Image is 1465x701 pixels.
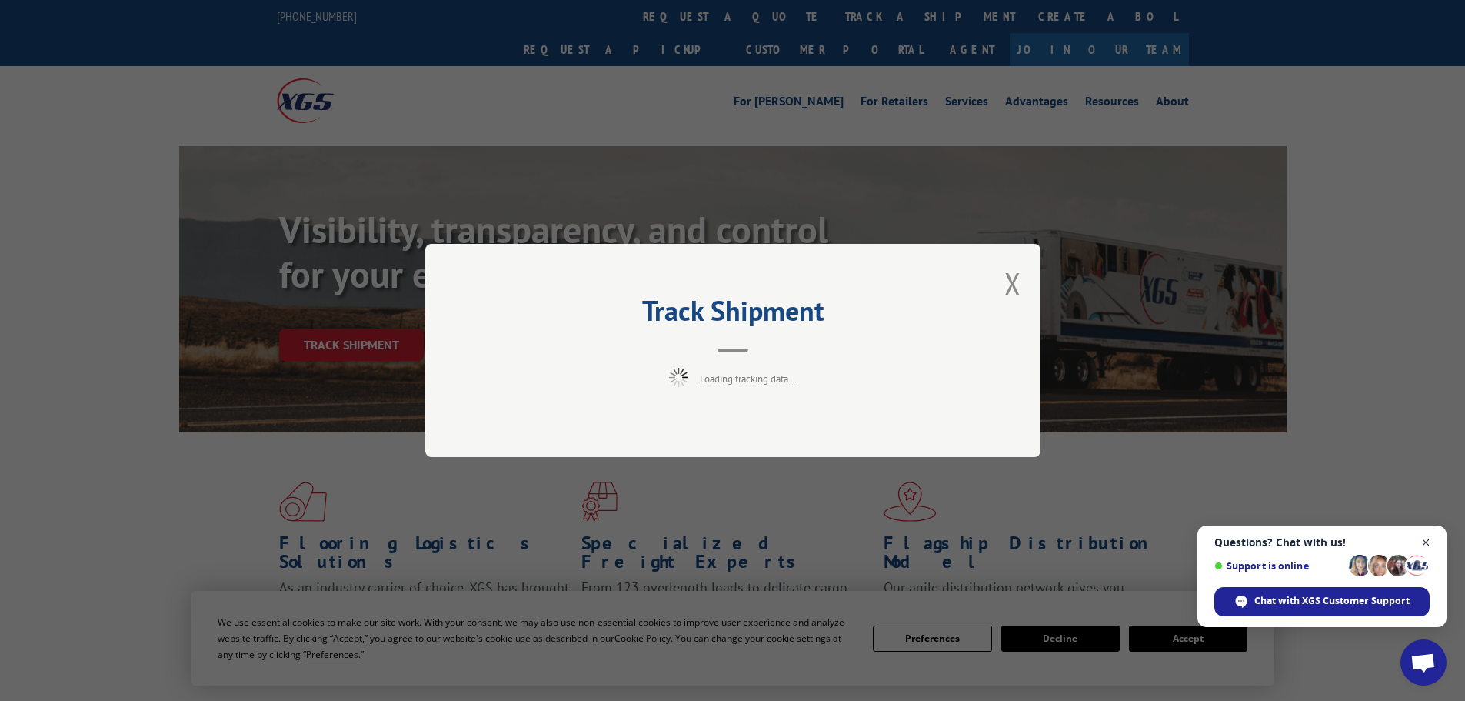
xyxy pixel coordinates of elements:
span: Close chat [1417,533,1436,552]
span: Loading tracking data... [700,372,797,386]
span: Questions? Chat with us! [1214,536,1430,549]
span: Chat with XGS Customer Support [1254,594,1410,608]
span: Support is online [1214,560,1343,572]
h2: Track Shipment [502,300,964,329]
div: Chat with XGS Customer Support [1214,587,1430,616]
img: xgs-loading [669,368,688,387]
button: Close modal [1004,263,1021,304]
div: Open chat [1400,639,1447,686]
